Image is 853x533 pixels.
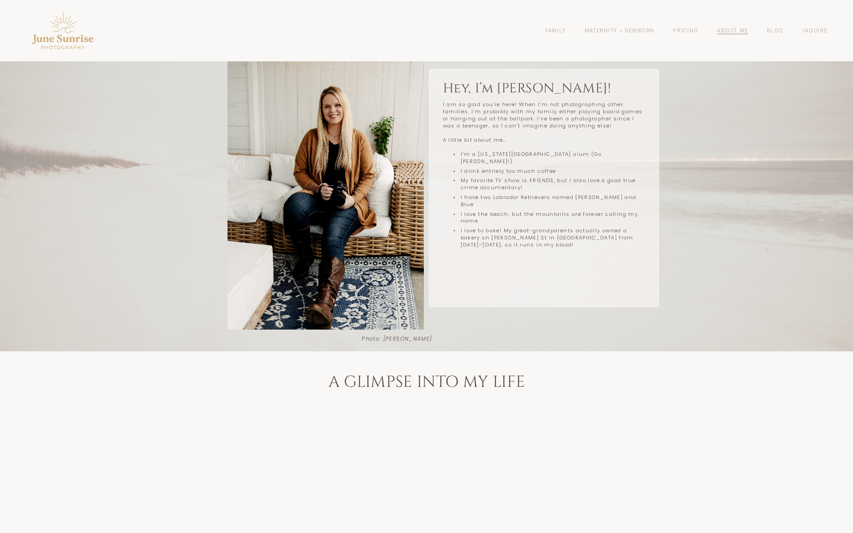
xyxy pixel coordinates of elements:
a: Pricing [673,27,698,35]
a: Inquire [802,27,827,35]
p: I love to bake! My great-grandparents actually owned a bakery on [PERSON_NAME] St in [GEOGRAPHIC_... [461,227,646,249]
a: About Me [717,27,748,35]
a: Blog [767,27,784,35]
a: Maternity + Newborn [585,27,654,35]
p: I’m a [US_STATE][GEOGRAPHIC_DATA] alum (Go [PERSON_NAME]!) [461,151,646,165]
img: Pensacola Photographer - June Sunrise Photography [26,8,101,53]
p: I drink entirely too much coffee [461,168,646,175]
p: I love the beach, but the mountains are forever calling my name [461,211,646,225]
p: My favorite TV show is FRIENDS, but I also love a good true crime documentary! [461,177,646,191]
em: Photo: [PERSON_NAME] [362,335,432,342]
p: A little bit about me… [443,137,646,144]
p: I have two Labrador Retrievers named [PERSON_NAME] and Blue [461,194,646,208]
a: Family [545,27,566,35]
code: A Glimpse into my life [328,371,526,393]
p: I am so glad you're here! When I’m not photographing other families, I’m probably with my family ... [443,101,646,130]
h4: Hey, I’m [PERSON_NAME]! [443,83,646,94]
